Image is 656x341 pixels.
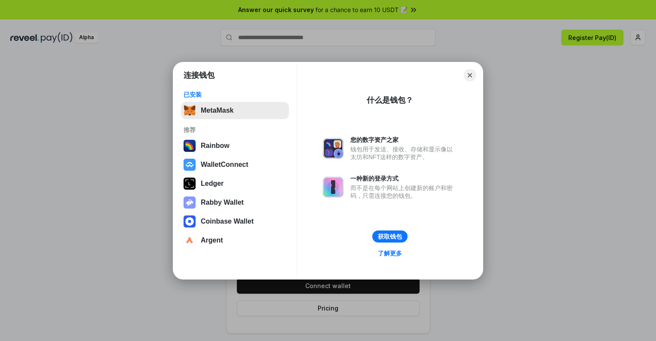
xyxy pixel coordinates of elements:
button: WalletConnect [181,156,289,173]
button: Rabby Wallet [181,194,289,211]
div: 什么是钱包？ [367,95,413,105]
img: svg+xml,%3Csvg%20xmlns%3D%22http%3A%2F%2Fwww.w3.org%2F2000%2Fsvg%22%20fill%3D%22none%22%20viewBox... [323,177,343,197]
button: Rainbow [181,137,289,154]
div: 了解更多 [378,249,402,257]
div: WalletConnect [201,161,248,169]
img: svg+xml,%3Csvg%20xmlns%3D%22http%3A%2F%2Fwww.w3.org%2F2000%2Fsvg%22%20fill%3D%22none%22%20viewBox... [323,138,343,159]
div: Argent [201,237,223,244]
div: Ledger [201,180,224,187]
div: 已安装 [184,91,286,98]
button: Ledger [181,175,289,192]
img: svg+xml,%3Csvg%20width%3D%2228%22%20height%3D%2228%22%20viewBox%3D%220%200%2028%2028%22%20fill%3D... [184,234,196,246]
button: Argent [181,232,289,249]
div: Rabby Wallet [201,199,244,206]
img: svg+xml,%3Csvg%20width%3D%2228%22%20height%3D%2228%22%20viewBox%3D%220%200%2028%2028%22%20fill%3D... [184,215,196,227]
div: 您的数字资产之家 [350,136,457,144]
div: MetaMask [201,107,233,114]
img: svg+xml,%3Csvg%20fill%3D%22none%22%20height%3D%2233%22%20viewBox%3D%220%200%2035%2033%22%20width%... [184,104,196,117]
a: 了解更多 [373,248,407,259]
img: svg+xml,%3Csvg%20width%3D%2228%22%20height%3D%2228%22%20viewBox%3D%220%200%2028%2028%22%20fill%3D... [184,159,196,171]
div: 而不是在每个网站上创建新的账户和密码，只需连接您的钱包。 [350,184,457,200]
div: 获取钱包 [378,233,402,240]
button: Close [464,69,476,81]
div: Rainbow [201,142,230,150]
button: 获取钱包 [372,230,408,243]
img: svg+xml,%3Csvg%20width%3D%22120%22%20height%3D%22120%22%20viewBox%3D%220%200%20120%20120%22%20fil... [184,140,196,152]
button: MetaMask [181,102,289,119]
div: 一种新的登录方式 [350,175,457,182]
button: Coinbase Wallet [181,213,289,230]
div: 钱包用于发送、接收、存储和显示像以太坊和NFT这样的数字资产。 [350,145,457,161]
div: Coinbase Wallet [201,218,254,225]
img: svg+xml,%3Csvg%20xmlns%3D%22http%3A%2F%2Fwww.w3.org%2F2000%2Fsvg%22%20fill%3D%22none%22%20viewBox... [184,197,196,209]
div: 推荐 [184,126,286,134]
h1: 连接钱包 [184,70,215,80]
img: svg+xml,%3Csvg%20xmlns%3D%22http%3A%2F%2Fwww.w3.org%2F2000%2Fsvg%22%20width%3D%2228%22%20height%3... [184,178,196,190]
